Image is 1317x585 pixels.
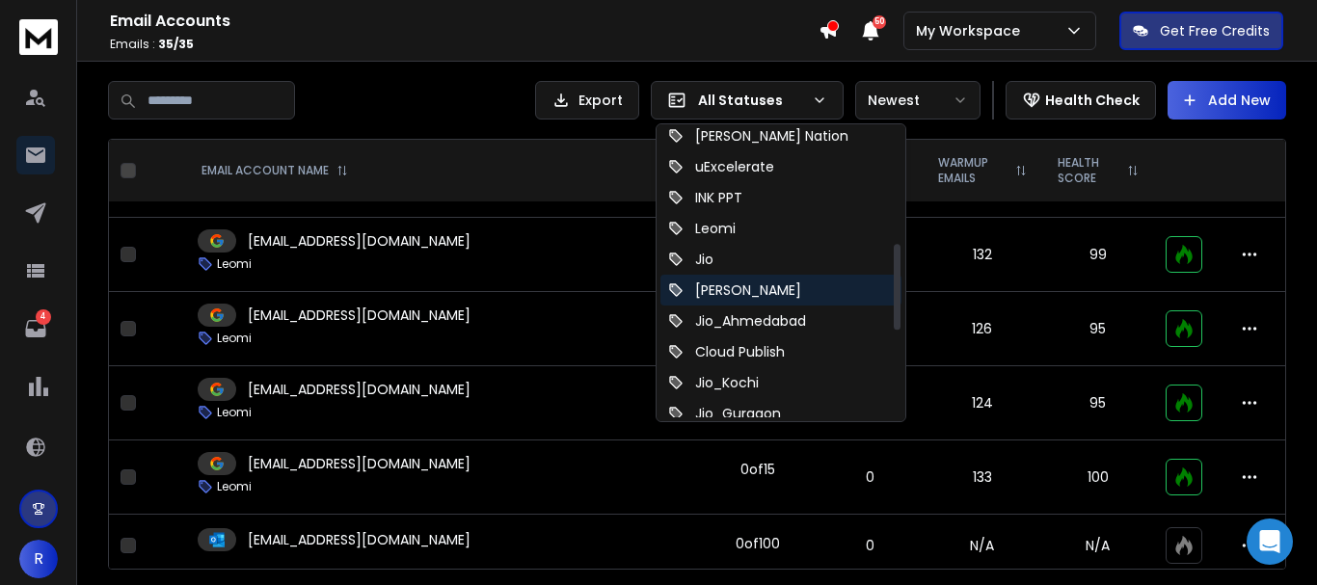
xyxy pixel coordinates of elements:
p: [EMAIL_ADDRESS][DOMAIN_NAME] [248,454,470,473]
div: Cloud Publish [668,342,785,361]
button: Health Check [1006,81,1156,120]
button: Newest [855,81,981,120]
div: Leomi [668,219,736,238]
p: Health Check [1045,91,1140,110]
p: [EMAIL_ADDRESS][DOMAIN_NAME] [248,231,470,251]
div: 0 of 100 [736,534,780,553]
a: 4 [16,309,55,348]
span: 35 / 35 [158,36,194,52]
p: My Workspace [916,21,1028,40]
td: 133 [923,440,1042,515]
p: 0 [829,467,911,487]
div: [PERSON_NAME] Nation [668,126,848,146]
div: 0 of 15 [740,460,775,479]
p: Leomi [217,405,252,420]
p: 0 [829,536,911,555]
button: Export [535,81,639,120]
p: HEALTH SCORE [1058,155,1119,186]
div: Open Intercom Messenger [1247,519,1293,565]
td: 95 [1042,366,1154,440]
span: 50 [873,15,886,29]
div: Jio_Gurgaon [668,404,781,423]
p: WARMUP EMAILS [938,155,1008,186]
p: Leomi [217,256,252,272]
div: INK PPT [668,188,742,207]
button: R [19,540,58,578]
h1: Email Accounts [110,10,819,33]
td: 124 [923,366,1042,440]
p: Leomi [217,331,252,346]
p: N/A [1054,536,1142,555]
p: [EMAIL_ADDRESS][DOMAIN_NAME] [248,530,470,549]
p: 4 [36,309,51,325]
p: [EMAIL_ADDRESS][DOMAIN_NAME] [248,306,470,325]
div: EMAIL ACCOUNT NAME [202,163,348,178]
td: 100 [1042,440,1154,515]
td: 99 [1042,218,1154,292]
td: 126 [923,292,1042,366]
td: 132 [923,218,1042,292]
p: All Statuses [698,91,804,110]
button: Get Free Credits [1119,12,1283,50]
img: logo [19,19,58,55]
div: [PERSON_NAME] [668,280,801,300]
td: N/A [923,515,1042,577]
p: Emails : [110,37,819,52]
div: Jio_Ahmedabad [668,311,806,331]
p: Leomi [217,479,252,494]
div: Jio_Kochi [668,373,759,392]
td: 95 [1042,292,1154,366]
p: [EMAIL_ADDRESS][DOMAIN_NAME] [248,380,470,399]
p: Get Free Credits [1160,21,1270,40]
div: Jio [668,250,713,269]
button: Add New [1168,81,1286,120]
div: uExcelerate [668,157,774,176]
